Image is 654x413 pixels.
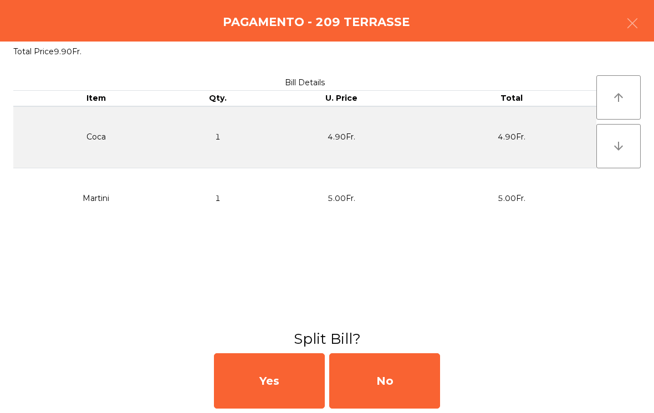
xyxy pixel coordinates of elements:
[427,91,597,106] th: Total
[257,106,426,168] td: 4.90Fr.
[427,168,597,229] td: 5.00Fr.
[612,91,625,104] i: arrow_upward
[178,91,257,106] th: Qty.
[596,75,641,120] button: arrow_upward
[612,140,625,153] i: arrow_downward
[214,353,325,409] div: Yes
[257,91,426,106] th: U. Price
[13,91,178,106] th: Item
[13,47,54,56] span: Total Price
[13,106,178,168] td: Coca
[427,106,597,168] td: 4.90Fr.
[178,106,257,168] td: 1
[257,168,426,229] td: 5.00Fr.
[13,168,178,229] td: Martini
[54,47,81,56] span: 9.90Fr.
[596,124,641,168] button: arrow_downward
[223,14,410,30] h4: Pagamento - 209 TERRASSE
[329,353,440,409] div: No
[178,168,257,229] td: 1
[285,78,325,87] span: Bill Details
[8,329,646,349] h3: Split Bill?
